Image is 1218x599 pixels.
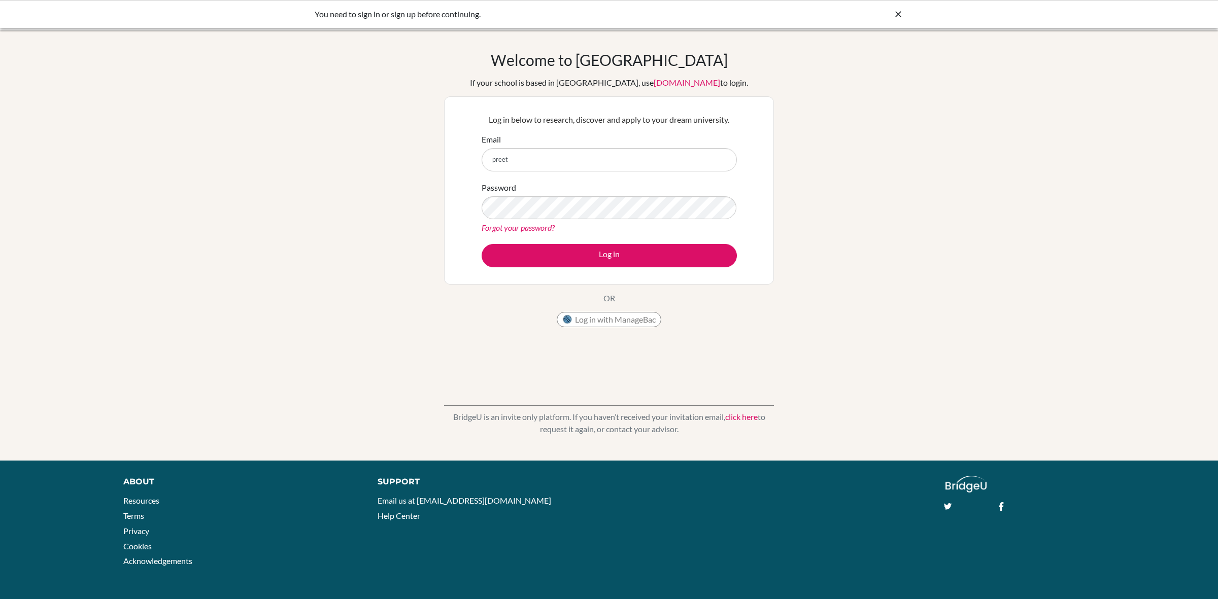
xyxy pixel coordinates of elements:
[378,511,420,520] a: Help Center
[470,77,748,89] div: If your school is based in [GEOGRAPHIC_DATA], use to login.
[482,182,516,194] label: Password
[123,556,192,566] a: Acknowledgements
[444,411,774,435] p: BridgeU is an invite only platform. If you haven’t received your invitation email, to request it ...
[482,114,737,126] p: Log in below to research, discover and apply to your dream university.
[378,496,551,505] a: Email us at [EMAIL_ADDRESS][DOMAIN_NAME]
[123,496,159,505] a: Resources
[378,476,596,488] div: Support
[603,292,615,304] p: OR
[557,312,661,327] button: Log in with ManageBac
[123,541,152,551] a: Cookies
[315,8,751,20] div: You need to sign in or sign up before continuing.
[482,133,501,146] label: Email
[482,223,555,232] a: Forgot your password?
[654,78,720,87] a: [DOMAIN_NAME]
[123,476,355,488] div: About
[123,526,149,536] a: Privacy
[482,244,737,267] button: Log in
[725,412,758,421] a: click here
[945,476,987,492] img: logo_white@2x-f4f0deed5e89b7ecb1c2cc34c3e3d731f90f0f143d5ea2071677605dd97b5244.png
[491,51,728,69] h1: Welcome to [GEOGRAPHIC_DATA]
[123,511,144,520] a: Terms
